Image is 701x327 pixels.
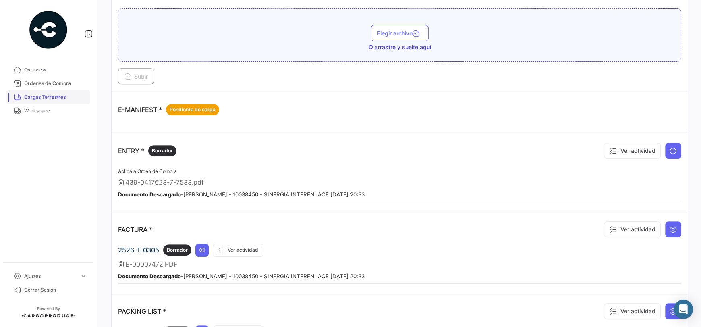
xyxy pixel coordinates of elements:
[213,244,263,257] button: Ver actividad
[118,68,154,84] button: Subir
[118,307,166,315] p: PACKING LIST *
[604,303,661,319] button: Ver actividad
[6,63,90,77] a: Overview
[371,25,429,41] button: Elegir archivo
[118,246,159,254] span: 2526-T-0305
[80,273,87,280] span: expand_more
[118,168,177,174] span: Aplica a Orden de Compra
[377,30,422,37] span: Elegir archivo
[152,147,173,154] span: Borrador
[24,66,87,73] span: Overview
[118,104,219,115] p: E-MANIFEST *
[24,286,87,294] span: Cerrar Sesión
[170,106,216,113] span: Pendiente de carga
[124,73,148,80] span: Subir
[604,143,661,159] button: Ver actividad
[118,191,365,198] small: - [PERSON_NAME] - 10038450 - SINERGIA INTERENLACE [DATE] 20:33
[604,221,661,237] button: Ver actividad
[118,145,176,156] p: ENTRY *
[24,273,77,280] span: Ajustes
[167,246,188,254] span: Borrador
[118,273,365,279] small: - [PERSON_NAME] - 10038450 - SINERGIA INTERENLACE [DATE] 20:33
[28,10,68,50] img: powered-by.png
[24,94,87,101] span: Cargas Terrestres
[369,43,431,51] span: O arrastre y suelte aquí
[24,107,87,115] span: Workspace
[118,273,181,279] b: Documento Descargado
[24,80,87,87] span: Órdenes de Compra
[118,191,181,198] b: Documento Descargado
[6,90,90,104] a: Cargas Terrestres
[125,178,204,186] span: 439-0417623-7-7533.pdf
[125,260,177,268] span: E-00007472.PDF
[6,104,90,118] a: Workspace
[6,77,90,90] a: Órdenes de Compra
[118,225,152,233] p: FACTURA *
[674,300,693,319] div: Abrir Intercom Messenger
